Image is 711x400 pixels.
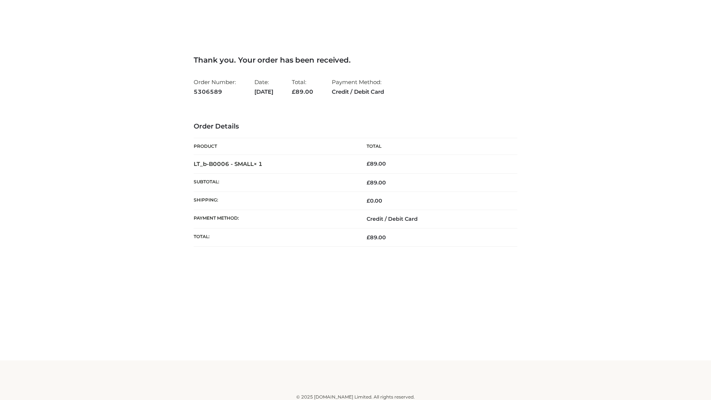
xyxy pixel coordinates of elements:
li: Order Number: [194,76,236,98]
bdi: 89.00 [367,160,386,167]
strong: [DATE] [254,87,273,97]
th: Shipping: [194,192,355,210]
th: Product [194,138,355,155]
span: £ [367,179,370,186]
strong: × 1 [254,160,263,167]
li: Date: [254,76,273,98]
th: Payment method: [194,210,355,228]
span: 89.00 [367,179,386,186]
li: Total: [292,76,313,98]
span: £ [292,88,296,95]
th: Total [355,138,517,155]
td: Credit / Debit Card [355,210,517,228]
strong: LT_b-B0006 - SMALL [194,160,263,167]
h3: Thank you. Your order has been received. [194,56,517,64]
span: £ [367,234,370,241]
h3: Order Details [194,123,517,131]
span: 89.00 [367,234,386,241]
strong: Credit / Debit Card [332,87,384,97]
th: Total: [194,228,355,246]
span: £ [367,160,370,167]
bdi: 0.00 [367,197,382,204]
span: 89.00 [292,88,313,95]
span: £ [367,197,370,204]
li: Payment Method: [332,76,384,98]
th: Subtotal: [194,173,355,191]
strong: 5306589 [194,87,236,97]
